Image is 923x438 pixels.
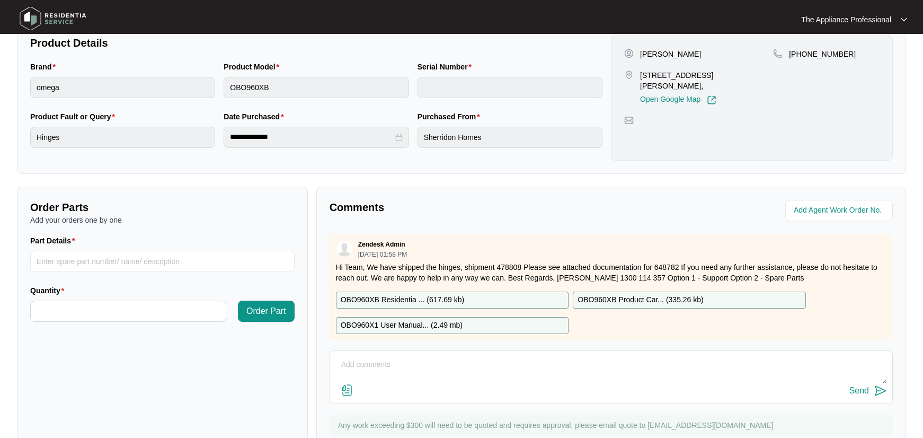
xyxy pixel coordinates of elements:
label: Purchased From [418,111,484,122]
label: Part Details [30,235,79,246]
img: Link-External [707,95,716,105]
p: Order Parts [30,200,295,215]
img: send-icon.svg [874,384,887,397]
div: Send [849,386,869,396]
input: Add Agent Work Order No. [794,204,886,217]
button: Send [849,384,887,398]
img: map-pin [624,70,634,80]
span: Order Part [246,305,286,318]
label: Date Purchased [224,111,288,122]
p: Any work exceeding $300 will need to be quoted and requires approval, please email quote to [EMAI... [338,420,887,431]
img: map-pin [773,49,783,58]
img: map-pin [624,116,634,125]
label: Product Model [224,62,283,72]
p: Zendesk Admin [358,240,405,249]
p: OBO960XB Product Car... ( 335.26 kb ) [578,294,703,306]
p: Product Details [30,36,602,50]
input: Date Purchased [230,132,393,143]
img: file-attachment-doc.svg [341,384,353,397]
img: dropdown arrow [901,17,907,22]
input: Product Model [224,77,409,98]
label: Product Fault or Query [30,111,119,122]
input: Purchased From [418,127,602,148]
input: Part Details [30,251,295,272]
p: [PHONE_NUMBER] [789,49,856,59]
p: [DATE] 01:58 PM [358,251,407,258]
img: residentia service logo [16,3,90,34]
p: Hi Team, We have shipped the hinges, shipment 478808 Please see attached documentation for 648782... [336,262,886,283]
input: Serial Number [418,77,602,98]
p: [PERSON_NAME] [640,49,701,59]
input: Quantity [31,301,226,321]
label: Quantity [30,285,68,296]
label: Serial Number [418,62,476,72]
input: Brand [30,77,215,98]
label: Brand [30,62,60,72]
p: Comments [330,200,604,215]
img: user-pin [624,49,634,58]
p: [STREET_ADDRESS][PERSON_NAME], [640,70,773,91]
a: Open Google Map [640,95,716,105]
input: Product Fault or Query [30,127,215,148]
img: user.svg [336,241,352,257]
button: Order Part [238,301,295,322]
p: OBO960XB Residentia ... ( 617.69 kb ) [341,294,465,306]
p: OBO960X1 User Manual... ( 2.49 mb ) [341,320,463,331]
p: Add your orders one by one [30,215,295,225]
p: The Appliance Professional [801,14,891,25]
